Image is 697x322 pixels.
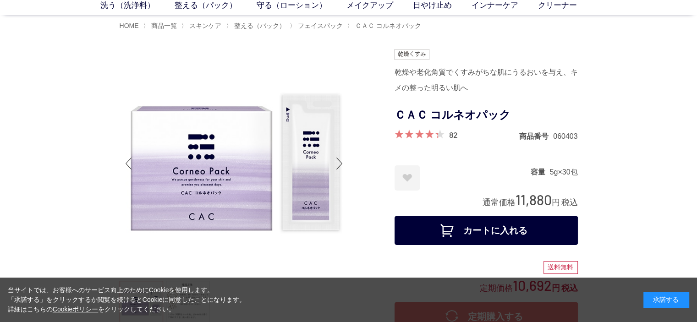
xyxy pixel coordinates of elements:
[232,22,285,29] a: 整える（パック）
[347,22,423,30] li: 〉
[561,198,578,207] span: 税込
[516,191,552,208] span: 11,880
[355,22,421,29] span: ＣＡＣ コルネオパック
[53,306,99,313] a: Cookieポリシー
[519,131,553,141] dt: 商品番号
[149,22,177,29] a: 商品一覧
[290,22,345,30] li: 〉
[483,198,516,207] span: 通常価格
[513,277,552,294] span: 10,692
[531,167,550,177] dt: 容量
[296,22,343,29] a: フェイスパック
[395,65,578,96] div: 乾燥や老化角質でくすみがちな肌にうるおいを与え、キメの整った明るい肌へ
[187,22,221,29] a: スキンケア
[120,49,349,278] img: ＣＡＣ コルネオパック
[143,22,179,30] li: 〉
[552,198,560,207] span: 円
[395,216,578,245] button: カートに入れる
[151,22,177,29] span: 商品一覧
[395,165,420,191] a: お気に入りに登録する
[8,285,246,314] div: 当サイトでは、お客様へのサービス向上のためにCookieを使用します。 「承諾する」をクリックするか閲覧を続けるとCookieに同意したことになります。 詳細はこちらの をクリックしてください。
[234,22,285,29] span: 整える（パック）
[395,105,578,126] h1: ＣＡＣ コルネオパック
[189,22,221,29] span: スキンケア
[643,292,689,308] div: 承諾する
[395,49,430,60] img: 乾燥くすみ
[226,22,288,30] li: 〉
[553,131,577,141] dd: 060403
[449,130,458,140] a: 82
[550,167,578,177] dd: 5g×30包
[330,145,349,182] div: Next slide
[120,22,139,29] a: HOME
[353,22,421,29] a: ＣＡＣ コルネオパック
[298,22,343,29] span: フェイスパック
[181,22,224,30] li: 〉
[543,261,578,274] div: 送料無料
[120,145,138,182] div: Previous slide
